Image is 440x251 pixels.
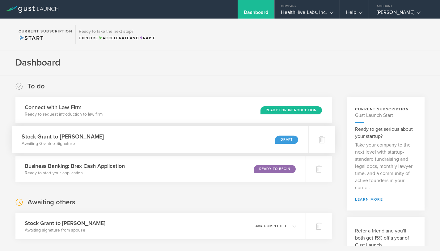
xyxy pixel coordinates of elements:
em: of [257,224,260,228]
p: Take your company to the next level with startup-standard fundraising and legal docs, monthly law... [355,142,417,191]
div: Ready to take the next step?ExploreAccelerateandRaise [75,25,159,44]
h2: Awaiting others [27,198,75,207]
div: Business Banking: Brex Cash ApplicationReady to start your applicationReady to Begin [15,156,306,182]
div: Stock Grant to [PERSON_NAME]Awaiting Grantee SignatureDraft [12,126,308,153]
div: Explore [79,35,155,41]
h3: Refer a friend and you'll both get 15% off a year of Gust Launch. [355,228,417,249]
div: HealthHive Labs, Inc. [281,9,333,19]
h3: Ready to take the next step? [79,29,155,34]
div: Dashboard [244,9,269,19]
h3: Stock Grant to [PERSON_NAME] [25,219,105,227]
h3: current subscription [355,106,417,112]
a: learn more [355,198,417,201]
span: Start [19,35,44,41]
p: Ready to request introduction to law firm [25,111,103,117]
p: 3 4 completed [255,224,286,228]
h3: Stock Grant to [PERSON_NAME] [22,132,104,141]
span: Accelerate [98,36,130,40]
iframe: Chat Widget [409,221,440,251]
span: Raise [139,36,155,40]
h4: Gust Launch Start [355,112,417,119]
span: and [98,36,139,40]
div: [PERSON_NAME] [377,9,429,19]
h3: Connect with Law Firm [25,103,103,111]
h3: Ready to get serious about your startup? [355,126,417,140]
div: Draft [275,135,298,144]
p: Awaiting Grantee Signature [22,141,104,147]
div: Help [346,9,362,19]
div: Ready for Introduction [260,106,322,114]
div: Ready to Begin [254,165,296,173]
div: Connect with Law FirmReady to request introduction to law firmReady for Introduction [15,97,332,123]
p: Awaiting signature from spouse [25,227,105,233]
p: Ready to start your application [25,170,125,176]
h3: Business Banking: Brex Cash Application [25,162,125,170]
h2: Current Subscription [19,29,72,33]
h2: To do [27,82,45,91]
